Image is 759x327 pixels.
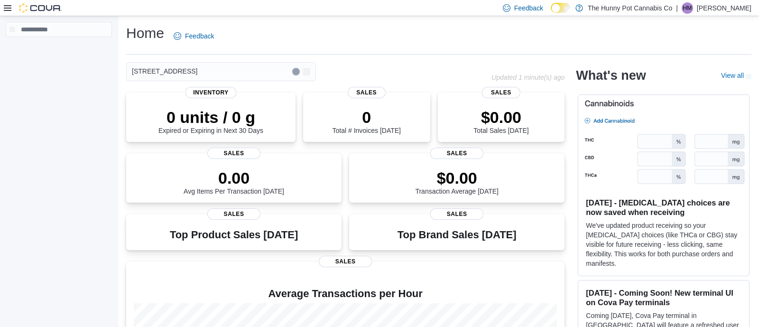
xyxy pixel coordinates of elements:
span: Feedback [185,31,214,41]
span: Sales [348,87,386,98]
svg: External link [746,74,751,79]
h3: [DATE] - Coming Soon! New terminal UI on Cova Pay terminals [586,288,741,307]
p: 0 [333,108,401,127]
button: Clear input [292,68,300,75]
a: View allExternal link [721,72,751,79]
span: Sales [207,208,260,220]
div: Expired or Expiring in Next 30 Days [158,108,263,134]
span: Sales [430,148,483,159]
p: $0.00 [473,108,528,127]
span: HM [683,2,692,14]
h2: What's new [576,68,646,83]
div: Hector Molina [682,2,693,14]
nav: Complex example [6,39,112,62]
a: Feedback [170,27,218,46]
h4: Average Transactions per Hour [134,288,557,299]
button: Open list of options [303,68,310,75]
div: Transaction Average [DATE] [415,168,499,195]
span: [STREET_ADDRESS] [132,65,197,77]
p: 0.00 [184,168,284,187]
input: Dark Mode [551,3,571,13]
div: Total # Invoices [DATE] [333,108,401,134]
span: Sales [319,256,372,267]
div: Avg Items Per Transaction [DATE] [184,168,284,195]
span: Inventory [185,87,236,98]
h3: Top Product Sales [DATE] [170,229,298,241]
p: Updated 1 minute(s) ago [491,74,565,81]
div: Total Sales [DATE] [473,108,528,134]
p: | [676,2,678,14]
p: $0.00 [415,168,499,187]
span: Sales [207,148,260,159]
img: Cova [19,3,62,13]
h3: Top Brand Sales [DATE] [398,229,517,241]
p: 0 units / 0 g [158,108,263,127]
span: Feedback [514,3,543,13]
p: [PERSON_NAME] [697,2,751,14]
p: We've updated product receiving so your [MEDICAL_DATA] choices (like THCa or CBG) stay visible fo... [586,221,741,268]
h3: [DATE] - [MEDICAL_DATA] choices are now saved when receiving [586,198,741,217]
p: The Hunny Pot Cannabis Co [588,2,672,14]
span: Sales [482,87,520,98]
span: Sales [430,208,483,220]
h1: Home [126,24,164,43]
